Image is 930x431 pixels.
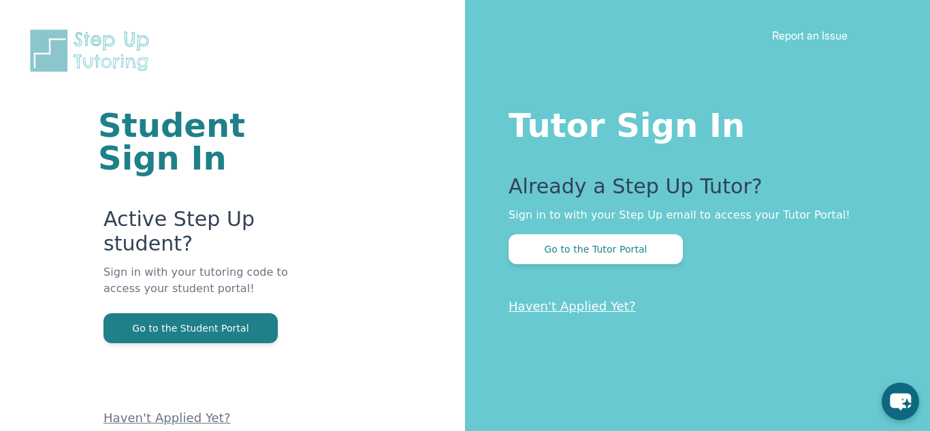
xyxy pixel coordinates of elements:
button: Go to the Tutor Portal [509,234,683,264]
h1: Tutor Sign In [509,103,876,142]
a: Go to the Student Portal [103,321,278,334]
button: chat-button [882,383,919,420]
img: Step Up Tutoring horizontal logo [27,27,158,74]
p: Sign in with your tutoring code to access your student portal! [103,264,302,313]
p: Active Step Up student? [103,207,302,264]
a: Go to the Tutor Portal [509,242,683,255]
a: Report an Issue [772,29,848,42]
p: Already a Step Up Tutor? [509,174,876,207]
p: Sign in to with your Step Up email to access your Tutor Portal! [509,207,876,223]
a: Haven't Applied Yet? [509,299,636,313]
button: Go to the Student Portal [103,313,278,343]
h1: Student Sign In [98,109,302,174]
a: Haven't Applied Yet? [103,411,231,425]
